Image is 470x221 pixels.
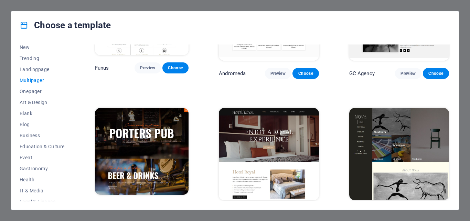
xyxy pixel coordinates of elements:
[20,42,65,53] button: New
[265,68,291,79] button: Preview
[395,68,421,79] button: Preview
[349,108,449,200] img: Nova
[20,141,65,152] button: Education & Culture
[20,20,111,31] h4: Choose a template
[20,133,65,138] span: Business
[423,68,449,79] button: Choose
[20,155,65,160] span: Event
[20,163,65,174] button: Gastronomy
[20,130,65,141] button: Business
[95,64,109,71] p: Funus
[20,78,65,83] span: Multipager
[20,89,65,94] span: Onepager
[428,71,444,76] span: Choose
[20,75,65,86] button: Multipager
[20,177,65,182] span: Health
[20,44,65,50] span: New
[20,108,65,119] button: Blank
[219,70,246,77] p: Andromeda
[20,185,65,196] button: IT & Media
[20,100,65,105] span: Art & Design
[162,62,189,73] button: Choose
[168,65,183,71] span: Choose
[135,62,161,73] button: Preview
[20,174,65,185] button: Health
[20,188,65,193] span: IT & Media
[20,86,65,97] button: Onepager
[140,65,155,71] span: Preview
[20,64,65,75] button: Landingpage
[20,144,65,149] span: Education & Culture
[298,71,313,76] span: Choose
[400,71,416,76] span: Preview
[219,108,319,200] img: Hotel Royal
[292,68,319,79] button: Choose
[20,199,65,204] span: Legal & Finance
[349,70,375,77] p: GC Agency
[20,111,65,116] span: Blank
[20,119,65,130] button: Blog
[20,122,65,127] span: Blog
[95,108,189,194] img: Porters
[20,196,65,207] button: Legal & Finance
[20,53,65,64] button: Trending
[20,67,65,72] span: Landingpage
[20,97,65,108] button: Art & Design
[20,152,65,163] button: Event
[20,56,65,61] span: Trending
[270,71,286,76] span: Preview
[20,166,65,171] span: Gastronomy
